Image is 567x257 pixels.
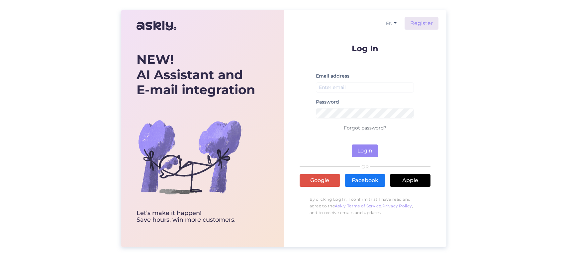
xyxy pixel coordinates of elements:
[360,164,370,169] span: OR
[300,174,340,187] a: Google
[345,174,385,187] a: Facebook
[352,144,378,157] button: Login
[316,82,414,93] input: Enter email
[390,174,430,187] a: Apple
[137,52,174,67] b: NEW!
[316,99,339,106] label: Password
[137,210,255,223] div: Let’s make it happen! Save hours, win more customers.
[344,125,386,131] a: Forgot password?
[137,104,243,210] img: bg-askly
[382,203,412,208] a: Privacy Policy
[300,193,430,219] p: By clicking Log In, I confirm that I have read and agree to the , , and to receive emails and upd...
[316,73,349,80] label: Email address
[137,52,255,98] div: AI Assistant and E-mail integration
[137,18,176,34] img: Askly
[383,19,399,28] button: EN
[335,203,381,208] a: Askly Terms of Service
[405,17,438,30] a: Register
[300,44,430,53] p: Log In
